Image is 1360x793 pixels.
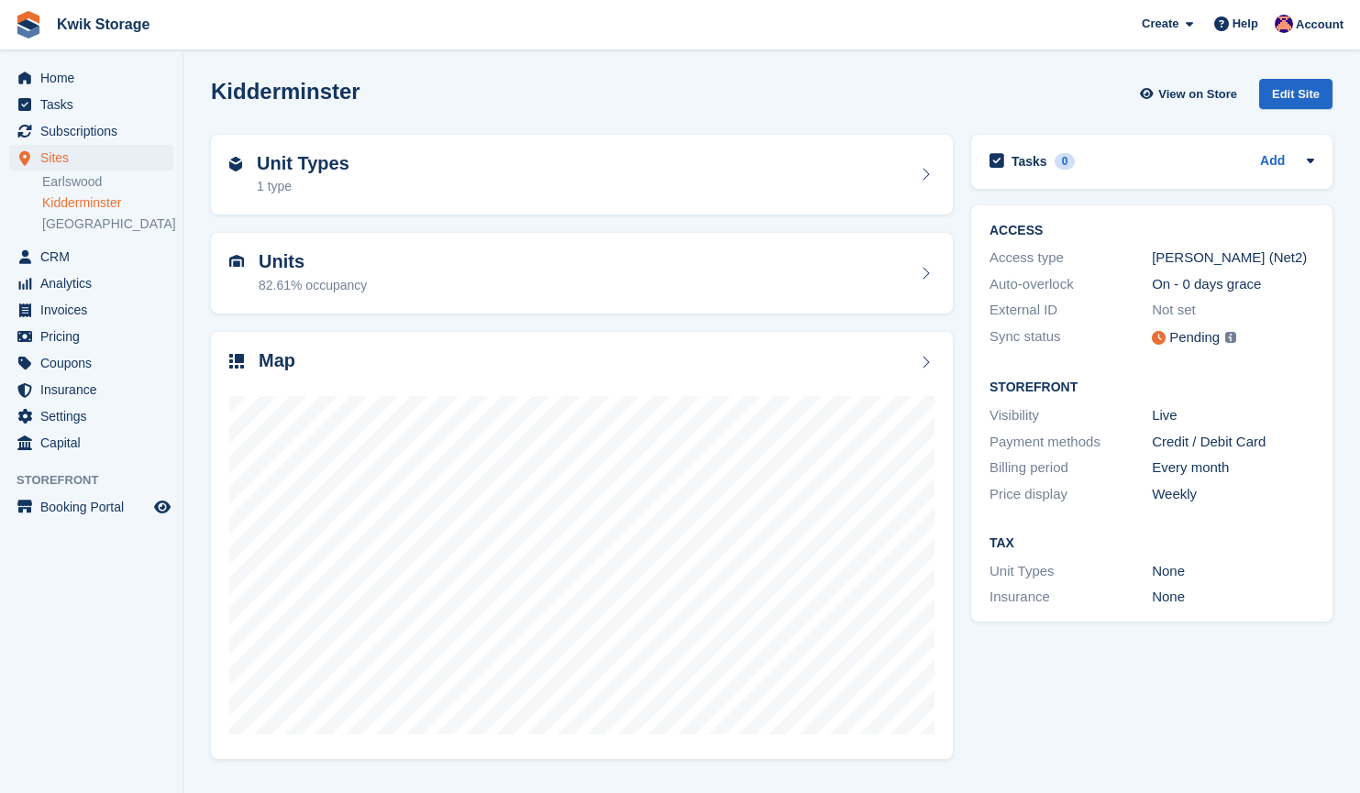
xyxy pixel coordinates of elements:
div: Price display [990,484,1152,505]
span: Coupons [40,350,150,376]
a: [GEOGRAPHIC_DATA] [42,215,173,233]
span: Booking Portal [40,494,150,520]
a: menu [9,494,173,520]
span: Home [40,65,150,91]
span: Sites [40,145,150,171]
div: 1 type [257,177,349,196]
span: Subscriptions [40,118,150,144]
a: menu [9,244,173,270]
div: Insurance [990,587,1152,608]
div: Not set [1152,300,1314,321]
a: Kwik Storage [50,9,157,39]
img: map-icn-33ee37083ee616e46c38cad1a60f524a97daa1e2b2c8c0bc3eb3415660979fc1.svg [229,354,244,369]
span: Pricing [40,324,150,349]
a: menu [9,118,173,144]
span: Storefront [17,471,182,490]
span: Capital [40,430,150,456]
div: Payment methods [990,432,1152,453]
a: menu [9,377,173,402]
div: Weekly [1152,484,1314,505]
a: menu [9,350,173,376]
a: menu [9,403,173,429]
div: Credit / Debit Card [1152,432,1314,453]
span: Account [1296,16,1343,34]
img: Jade Stanley [1275,15,1293,33]
div: Live [1152,405,1314,426]
h2: Unit Types [257,153,349,174]
span: Help [1233,15,1258,33]
a: Add [1260,151,1285,172]
a: menu [9,270,173,296]
a: menu [9,430,173,456]
span: Invoices [40,297,150,323]
div: Every month [1152,457,1314,479]
div: 0 [1055,153,1076,170]
img: unit-icn-7be61d7bf1b0ce9d3e12c5938cc71ed9869f7b940bace4675aadf7bd6d80202e.svg [229,255,244,268]
a: Edit Site [1259,79,1332,116]
h2: Tasks [1012,153,1047,170]
span: Analytics [40,270,150,296]
a: Units 82.61% occupancy [211,233,953,314]
div: [PERSON_NAME] (Net2) [1152,248,1314,269]
div: 82.61% occupancy [259,276,367,295]
div: None [1152,561,1314,582]
span: Tasks [40,92,150,117]
a: Earlswood [42,173,173,191]
a: menu [9,92,173,117]
div: Unit Types [990,561,1152,582]
span: Settings [40,403,150,429]
img: unit-type-icn-2b2737a686de81e16bb02015468b77c625bbabd49415b5ef34ead5e3b44a266d.svg [229,157,242,171]
h2: Storefront [990,380,1314,395]
div: External ID [990,300,1152,321]
h2: Units [259,251,367,272]
a: Unit Types 1 type [211,135,953,215]
h2: Tax [990,536,1314,551]
a: View on Store [1137,79,1244,109]
a: Kidderminster [42,194,173,212]
a: Map [211,332,953,760]
img: stora-icon-8386f47178a22dfd0bd8f6a31ec36ba5ce8667c1dd55bd0f319d3a0aa187defe.svg [15,11,42,39]
div: Edit Site [1259,79,1332,109]
h2: Map [259,350,295,371]
div: Billing period [990,457,1152,479]
h2: ACCESS [990,224,1314,238]
div: Access type [990,248,1152,269]
span: Insurance [40,377,150,402]
a: menu [9,65,173,91]
img: icon-info-grey-7440780725fd019a000dd9b08b2336e03edf1995a4989e88bcd33f0948082b44.svg [1225,332,1236,343]
div: On - 0 days grace [1152,274,1314,295]
div: Visibility [990,405,1152,426]
div: Sync status [990,326,1152,349]
div: Pending [1169,327,1220,348]
span: Create [1142,15,1178,33]
a: menu [9,324,173,349]
a: Preview store [151,496,173,518]
span: CRM [40,244,150,270]
div: None [1152,587,1314,608]
a: menu [9,297,173,323]
span: View on Store [1158,85,1237,104]
a: menu [9,145,173,171]
h2: Kidderminster [211,79,360,104]
div: Auto-overlock [990,274,1152,295]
